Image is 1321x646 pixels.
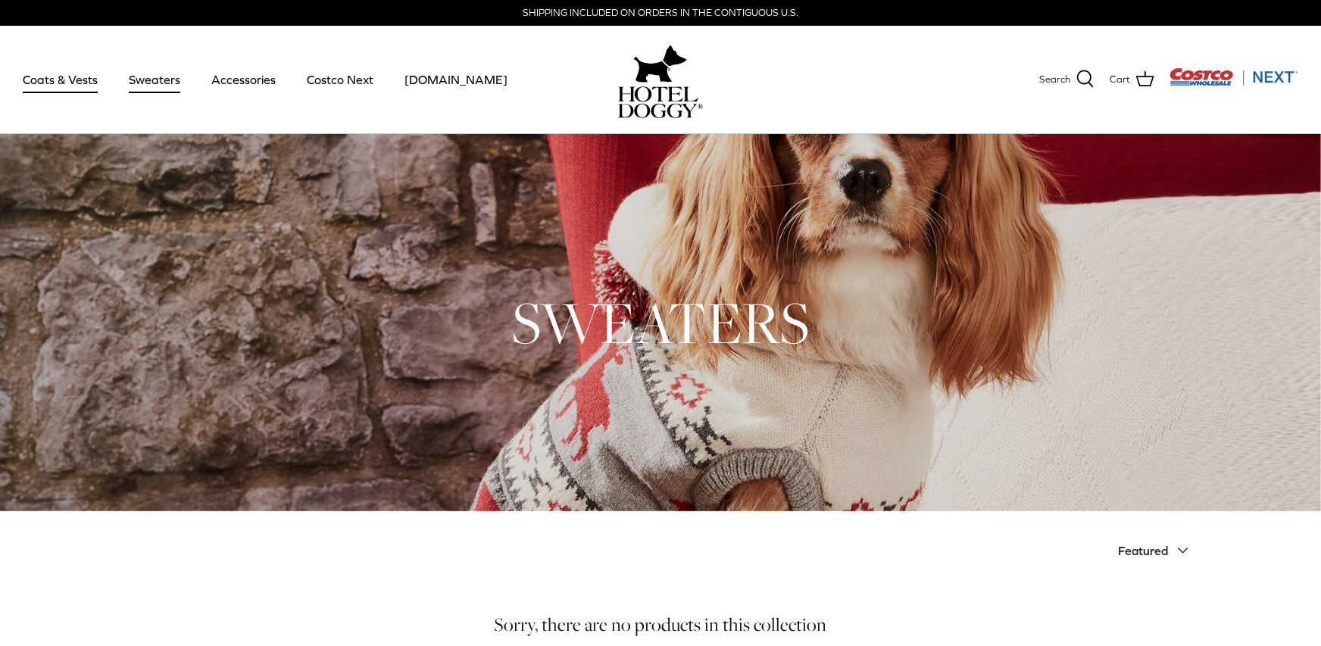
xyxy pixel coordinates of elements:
a: Coats & Vests [9,54,111,105]
a: Search [1039,70,1095,89]
a: Accessories [198,54,289,105]
img: hoteldoggy.com [634,41,687,86]
a: Visit Costco Next [1170,77,1298,89]
a: [DOMAIN_NAME] [391,54,521,105]
a: hoteldoggy.com hoteldoggycom [618,41,703,118]
a: Costco Next [293,54,387,105]
a: Sweaters [115,54,194,105]
button: Featured [1118,534,1198,567]
span: Featured [1118,544,1168,557]
h1: SWEATERS [123,286,1198,360]
a: Cart [1110,70,1154,89]
img: hoteldoggycom [618,86,703,118]
h5: Sorry, there are no products in this collection [123,613,1198,636]
span: Search [1039,72,1070,88]
img: Costco Next [1170,67,1298,86]
span: Cart [1110,72,1130,88]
